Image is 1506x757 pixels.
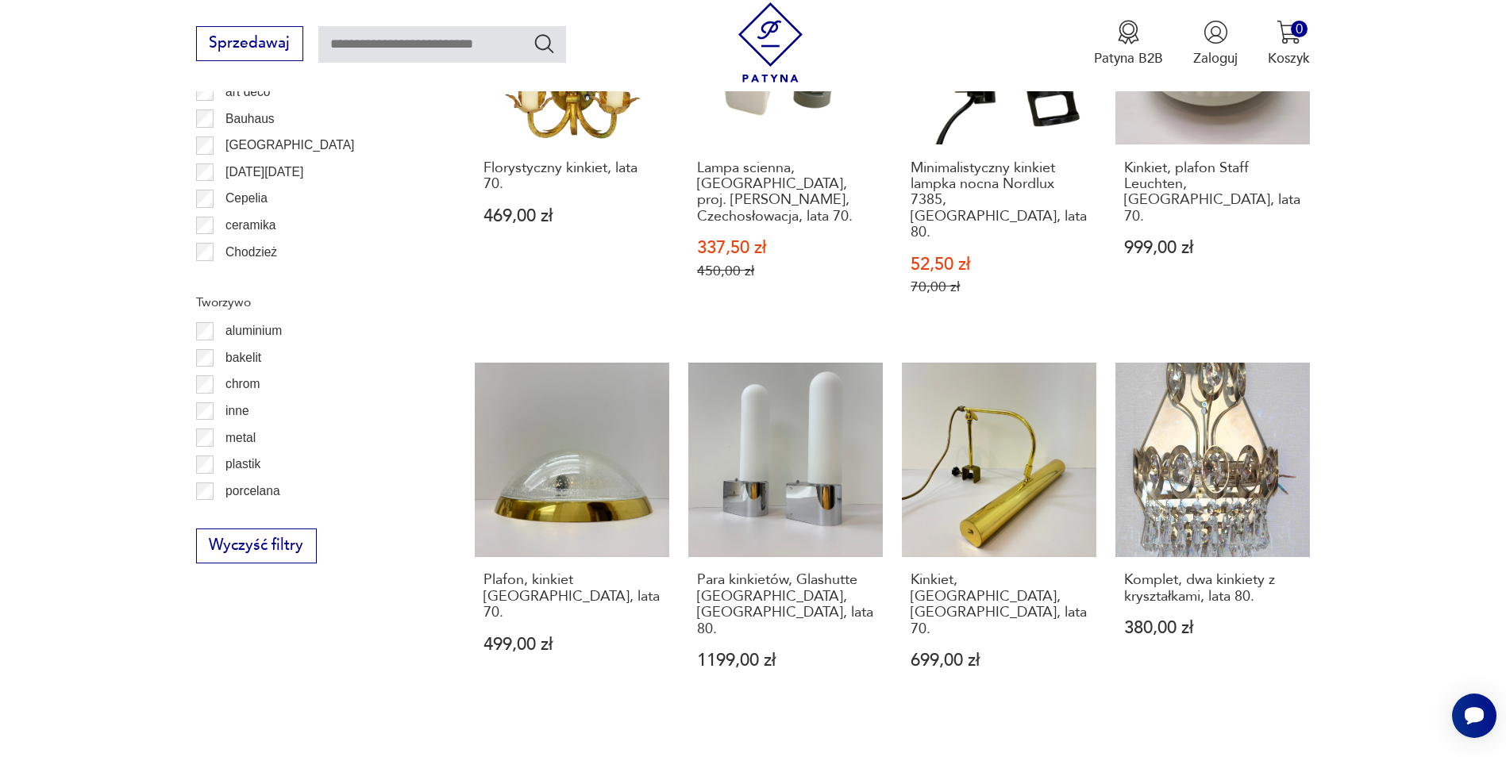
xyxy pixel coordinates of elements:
[225,82,270,102] p: art deco
[902,363,1096,706] a: Kinkiet, N-Licht, Niemcy, lata 70.Kinkiet, [GEOGRAPHIC_DATA], [GEOGRAPHIC_DATA], lata 70.699,00 zł
[1124,572,1301,605] h3: Komplet, dwa kinkiety z kryształkami, lata 80.
[1277,20,1301,44] img: Ikona koszyka
[1124,240,1301,256] p: 999,00 zł
[911,652,1088,669] p: 699,00 zł
[225,268,273,289] p: Ćmielów
[225,401,248,421] p: inne
[196,26,303,61] button: Sprzedawaj
[697,652,874,669] p: 1199,00 zł
[1193,49,1238,67] p: Zaloguj
[911,572,1088,637] h3: Kinkiet, [GEOGRAPHIC_DATA], [GEOGRAPHIC_DATA], lata 70.
[911,279,1088,295] p: 70,00 zł
[225,428,256,448] p: metal
[688,363,883,706] a: Para kinkietów, Glashutte Limburg, Niemcy, lata 80.Para kinkietów, Glashutte [GEOGRAPHIC_DATA], [...
[697,160,874,225] h3: Lampa scienna, [GEOGRAPHIC_DATA], proj. [PERSON_NAME], Czechosłowacja, lata 70.
[225,507,265,528] p: porcelit
[483,572,661,621] h3: Plafon, kinkiet [GEOGRAPHIC_DATA], lata 70.
[533,32,556,55] button: Szukaj
[1268,20,1310,67] button: 0Koszyk
[1193,20,1238,67] button: Zaloguj
[1124,160,1301,225] h3: Kinkiet, plafon Staff Leuchten, [GEOGRAPHIC_DATA], lata 70.
[1452,694,1496,738] iframe: Smartsupp widget button
[225,454,260,475] p: plastik
[1291,21,1308,37] div: 0
[483,208,661,225] p: 469,00 zł
[1204,20,1228,44] img: Ikonka użytkownika
[483,636,661,653] p: 499,00 zł
[225,374,260,394] p: chrom
[225,109,275,129] p: Bauhaus
[225,135,354,156] p: [GEOGRAPHIC_DATA]
[225,242,277,263] p: Chodzież
[196,38,303,51] a: Sprzedawaj
[911,256,1088,273] p: 52,50 zł
[483,160,661,193] h3: Florystyczny kinkiet, lata 70.
[1094,20,1163,67] button: Patyna B2B
[225,215,275,236] p: ceramika
[225,188,268,209] p: Cepelia
[1094,20,1163,67] a: Ikona medaluPatyna B2B
[196,528,317,563] button: Wyczyść filtry
[225,481,280,501] p: porcelana
[697,263,874,279] p: 450,00 zł
[1115,363,1310,706] a: Komplet, dwa kinkiety z kryształkami, lata 80.Komplet, dwa kinkiety z kryształkami, lata 80.380,0...
[225,348,261,368] p: bakelit
[475,363,669,706] a: Plafon, kinkiet Niemcy, lata 70.Plafon, kinkiet [GEOGRAPHIC_DATA], lata 70.499,00 zł
[225,321,282,341] p: aluminium
[697,240,874,256] p: 337,50 zł
[1124,620,1301,636] p: 380,00 zł
[225,162,303,183] p: [DATE][DATE]
[1094,49,1163,67] p: Patyna B2B
[697,572,874,637] h3: Para kinkietów, Glashutte [GEOGRAPHIC_DATA], [GEOGRAPHIC_DATA], lata 80.
[196,292,429,313] p: Tworzywo
[1268,49,1310,67] p: Koszyk
[1116,20,1141,44] img: Ikona medalu
[911,160,1088,241] h3: Minimalistyczny kinkiet lampka nocna Nordlux 7385, [GEOGRAPHIC_DATA], lata 80.
[730,2,811,83] img: Patyna - sklep z meblami i dekoracjami vintage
